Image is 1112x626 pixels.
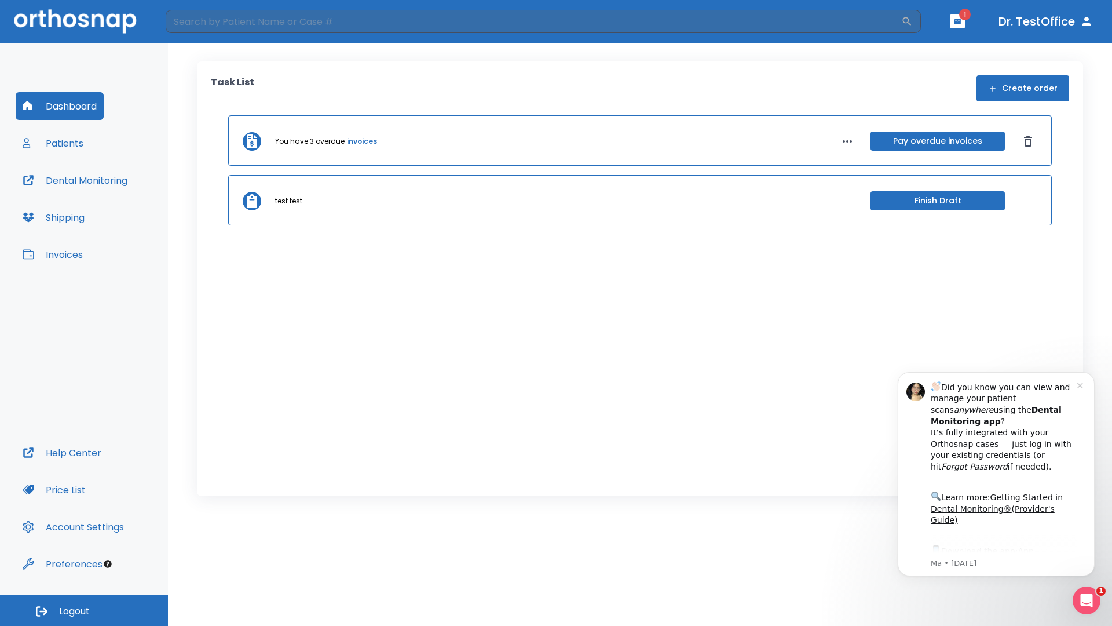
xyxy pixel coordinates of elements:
[870,191,1005,210] button: Finish Draft
[16,166,134,194] button: Dental Monitoring
[870,132,1005,151] button: Pay overdue invoices
[211,75,254,101] p: Task List
[14,9,137,33] img: Orthosnap
[275,196,302,206] p: test test
[16,203,92,231] button: Shipping
[16,129,90,157] button: Patients
[275,136,345,147] p: You have 3 overdue
[16,513,131,541] button: Account Settings
[1019,132,1037,151] button: Dismiss
[166,10,901,33] input: Search by Patient Name or Case #
[1073,587,1100,614] iframe: Intercom live chat
[347,136,377,147] a: invoices
[16,550,109,578] button: Preferences
[1096,587,1106,596] span: 1
[959,9,971,20] span: 1
[16,476,93,504] button: Price List
[16,92,104,120] button: Dashboard
[994,11,1098,32] button: Dr. TestOffice
[103,559,113,569] div: Tooltip anchor
[976,75,1069,101] button: Create order
[16,439,108,467] button: Help Center
[59,605,90,618] span: Logout
[880,358,1112,620] iframe: Intercom notifications message
[16,241,90,268] button: Invoices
